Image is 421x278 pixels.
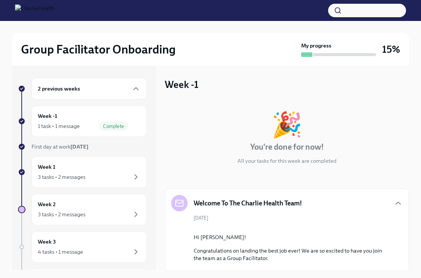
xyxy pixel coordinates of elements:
[38,122,80,130] div: 1 task • 1 message
[301,42,331,49] strong: My progress
[38,85,80,93] h6: 2 previous weeks
[38,248,83,256] div: 4 tasks • 1 message
[38,211,85,218] div: 3 tasks • 2 messages
[272,112,302,137] div: 🎉
[38,112,57,120] h6: Week -1
[70,143,88,150] strong: [DATE]
[382,43,400,56] h3: 15%
[18,231,147,263] a: Week 34 tasks • 1 message
[31,143,88,150] span: First day at work
[194,247,391,262] p: Congratulations on landing the best job ever! We are so excited to have you join the team as a Gr...
[237,157,336,165] p: All your tasks for this week are completed
[18,194,147,225] a: Week 23 tasks • 2 messages
[194,199,302,208] h5: Welcome To The Charlie Health Team!
[21,42,176,57] h2: Group Facilitator Onboarding
[250,141,324,153] h4: You're done for now!
[38,173,85,181] div: 3 tasks • 2 messages
[165,78,199,91] h3: Week -1
[194,214,208,222] span: [DATE]
[18,143,147,150] a: First day at work[DATE]
[99,123,128,129] span: Complete
[194,268,282,277] p: Here's what you need to know:
[15,4,55,16] img: CharlieHealth
[194,233,391,241] p: Hi [PERSON_NAME]!
[18,106,147,137] a: Week -11 task • 1 messageComplete
[31,78,147,100] div: 2 previous weeks
[38,200,56,208] h6: Week 2
[38,238,56,246] h6: Week 3
[38,163,55,171] h6: Week 1
[18,156,147,188] a: Week 13 tasks • 2 messages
